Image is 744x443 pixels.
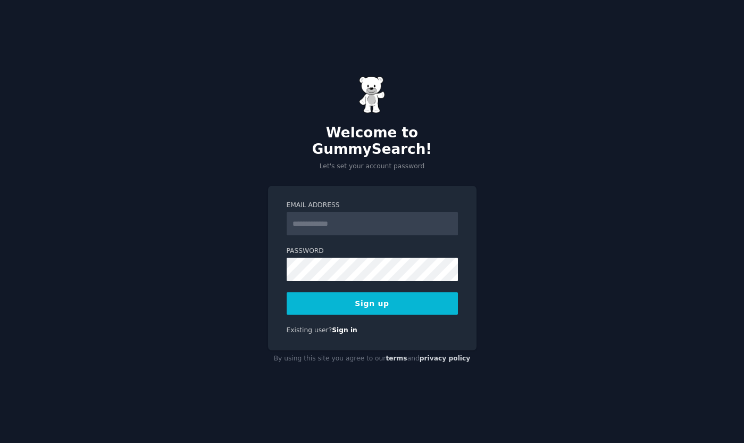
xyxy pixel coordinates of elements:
[386,355,407,362] a: terms
[268,162,477,171] p: Let's set your account password
[268,125,477,158] h2: Welcome to GummySearch!
[420,355,471,362] a: privacy policy
[359,76,386,113] img: Gummy Bear
[287,326,332,334] span: Existing user?
[268,350,477,367] div: By using this site you agree to our and
[332,326,357,334] a: Sign in
[287,201,458,210] label: Email Address
[287,247,458,256] label: Password
[287,292,458,315] button: Sign up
